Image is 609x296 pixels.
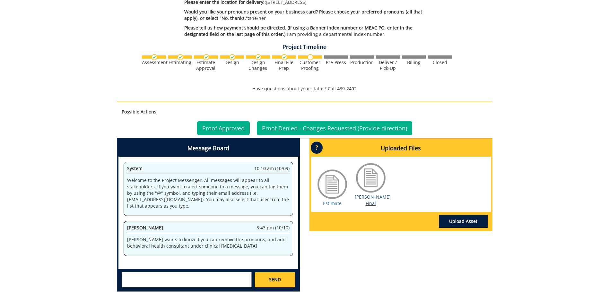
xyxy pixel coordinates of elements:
[220,60,244,65] div: Design
[246,60,270,71] div: Design Changes
[118,140,298,157] h4: Message Board
[255,54,261,60] img: checkmark
[127,177,290,209] p: Welcome to the Project Messenger. All messages will appear to all stakeholders. If you want to al...
[428,60,452,65] div: Closed
[311,142,323,154] p: ?
[127,165,143,171] span: System
[184,9,422,21] span: Would you like your pronouns present on your business card? Please choose your preferred pronouns...
[127,236,290,249] p: [PERSON_NAME] wants to know if you can remove the pronouns, and add behavioral health consultant ...
[439,215,488,228] a: Upload Asset
[402,60,426,65] div: Billing
[257,225,290,231] span: 3:43 pm (10/10)
[298,60,322,71] div: Customer Proofing
[269,276,281,283] span: SEND
[168,60,192,65] div: Estimating
[272,60,296,71] div: Final File Prep
[197,121,250,135] a: Proof Approved
[122,109,156,115] strong: Possible Actions
[203,54,209,60] img: checkmark
[257,121,412,135] a: Proof Denied - Changes Requested (Provide direction)
[254,165,290,172] span: 10:10 am (10/09)
[117,44,492,50] h4: Project Timeline
[281,54,287,60] img: checkmark
[324,60,348,65] div: Pre-Press
[355,194,391,206] a: [PERSON_NAME] Final
[184,25,413,37] span: Please tell us how payment should be directed. (If using a Banner index number or MEAC PO, enter ...
[307,54,313,60] img: no
[127,225,163,231] span: [PERSON_NAME]
[255,272,295,287] a: SEND
[194,60,218,71] div: Estimate Approval
[376,60,400,71] div: Deliver / Pick-Up
[142,60,166,65] div: Assessment
[122,272,252,287] textarea: messageToSend
[117,86,492,92] p: Have questions about your status? Call 439-2402
[229,54,235,60] img: checkmark
[311,140,491,157] h4: Uploaded Files
[177,54,183,60] img: checkmark
[350,60,374,65] div: Production
[323,200,342,206] a: Estimate
[184,25,436,37] p: I am providing a departmental index number.
[151,54,157,60] img: checkmark
[184,9,436,21] p: she/her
